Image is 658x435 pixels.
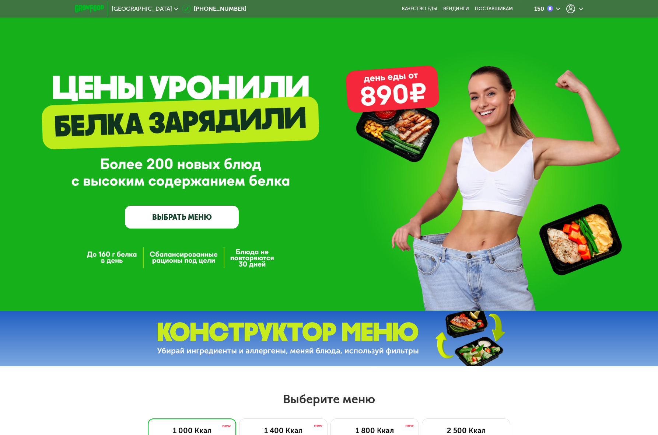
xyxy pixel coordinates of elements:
[475,6,513,12] div: поставщикам
[24,392,634,407] h2: Выберите меню
[125,206,239,229] a: ВЫБРАТЬ МЕНЮ
[534,6,544,12] div: 150
[247,426,320,435] div: 1 400 Ккал
[182,4,246,13] a: [PHONE_NUMBER]
[402,6,437,12] a: Качество еды
[112,6,172,12] span: [GEOGRAPHIC_DATA]
[155,426,228,435] div: 1 000 Ккал
[430,426,503,435] div: 2 500 Ккал
[338,426,411,435] div: 1 800 Ккал
[443,6,469,12] a: Вендинги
